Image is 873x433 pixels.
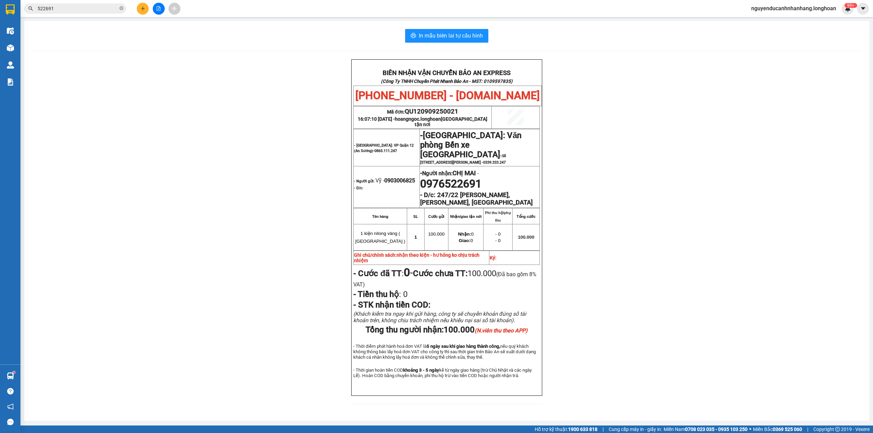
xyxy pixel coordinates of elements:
strong: - D/c: [354,186,363,190]
strong: Nhận/giao tận nơi [450,214,482,219]
strong: 247/22 [PERSON_NAME], [PERSON_NAME], [GEOGRAPHIC_DATA] [420,191,533,206]
span: - [404,266,413,279]
span: - [420,131,423,140]
img: solution-icon [7,78,14,86]
span: 0976522691 [420,177,482,190]
strong: 0708 023 035 - 0935 103 250 [685,427,748,432]
strong: - Người gửi: [354,179,374,183]
span: caret-down [860,5,866,12]
span: search [28,6,33,11]
strong: Tên hàng [372,214,388,219]
strong: SL [413,214,418,219]
span: (Khách kiểm tra ngay khi gửi hàng, công ty sẽ chuyển khoản đúng số tài khoản trên, không chịu trá... [353,311,526,324]
span: close-circle [119,5,123,12]
img: warehouse-icon [7,27,14,34]
img: warehouse-icon [7,61,14,69]
span: Miền Bắc [753,425,802,433]
strong: (Công Ty TNHH Chuyển Phát Nhanh Bảo An - MST: 0109597835) [381,79,513,84]
span: 100.000 [518,235,534,240]
strong: Ghi chú/chính sách: [354,252,479,263]
span: message [7,419,14,425]
strong: - D/c: [420,191,435,199]
button: aim [168,3,180,15]
span: Hỗ trợ kỹ thuật: [535,425,597,433]
span: aim [172,6,177,11]
sup: 1 [13,371,15,373]
span: Mã đơn: [387,109,459,115]
button: caret-down [857,3,869,15]
span: [GEOGRAPHIC_DATA]: Văn phòng Bến xe [GEOGRAPHIC_DATA] [420,131,521,159]
strong: 0 [404,266,410,279]
img: warehouse-icon [7,44,14,51]
span: copyright [835,427,840,432]
span: [GEOGRAPHIC_DATA] tận nơi [415,116,487,127]
strong: Cước chưa TT: [413,269,468,278]
span: - Thời điểm phát hành hoá đơn VAT là nếu quý khách không thông báo lấy hoá đơn VAT cho công ty th... [353,344,535,360]
strong: Nhận: [458,232,471,237]
strong: - Tiền thu hộ [353,289,399,299]
strong: Phí thu hộ/phụ thu [485,211,511,222]
span: Vỹ - [375,177,415,184]
span: : [353,269,413,278]
span: 0 [459,238,473,243]
button: plus [137,3,149,15]
img: logo-vxr [6,4,15,15]
span: file-add [156,6,161,11]
span: QU120909250021 [405,108,458,115]
button: file-add [153,3,165,15]
span: - 0 [495,238,501,243]
strong: - [420,169,476,177]
strong: Ký: [490,255,497,260]
strong: Giao: [459,238,470,243]
img: warehouse-icon [7,372,14,379]
span: : [353,289,408,299]
span: 0903006825 [384,177,415,184]
span: - Thời gian hoàn tiền COD kể từ ngày giao hàng (trừ Chủ Nhật và các ngày Lễ). Hoàn COD bằng chuyể... [353,368,532,378]
span: 1 kiện nilong vàng ( [GEOGRAPHIC_DATA] ) [355,231,405,244]
span: Cung cấp máy in - giấy in: [609,425,662,433]
span: - 0 [495,232,501,237]
span: | [807,425,808,433]
span: notification [7,403,14,410]
span: 16:07:10 [DATE] - [358,116,487,127]
span: nhận theo kiện - hư hỏng ko chịu trách nhiệm [354,252,479,263]
span: Miền Nam [664,425,748,433]
strong: 5 ngày sau khi giao hàng thành công, [427,344,500,349]
span: [PHONE_NUMBER] - [DOMAIN_NAME] [355,89,540,102]
strong: Cước gửi [428,214,444,219]
span: 100.000 [428,232,444,237]
span: hoangngoc.longhoan [395,116,487,127]
span: nguyenducanhnhanhang.longhoan [746,4,842,13]
button: printerIn mẫu biên lai tự cấu hình [405,29,488,43]
span: printer [411,33,416,39]
strong: 1900 633 818 [568,427,597,432]
span: 0 [401,289,408,299]
em: (N.viên thu theo APP) [475,327,528,334]
span: Người nhận: [422,170,476,177]
span: Tổng thu người nhận: [366,325,528,334]
span: CHỊ MAI [453,169,476,177]
span: 0 [458,232,474,237]
span: - [GEOGRAPHIC_DATA]: VP Quận 12 (An Sương)- [354,143,414,153]
span: ⚪️ [749,428,751,431]
span: - STK nhận tiền COD: [353,300,430,310]
span: plus [140,6,145,11]
span: 0339.333.247 [483,160,506,165]
input: Tìm tên, số ĐT hoặc mã đơn [38,5,118,12]
span: (Đã bao gồm 8% VAT) [353,271,536,288]
strong: 0369 525 060 [773,427,802,432]
sup: 331 [844,3,857,8]
span: | [603,425,604,433]
span: close-circle [119,6,123,10]
span: question-circle [7,388,14,394]
img: icon-new-feature [845,5,851,12]
strong: khoảng 3 - 5 ngày [403,368,439,373]
strong: Tổng cước [517,214,535,219]
span: 100.000 [444,325,528,334]
span: In mẫu biên lai tự cấu hình [419,31,483,40]
strong: BIÊN NHẬN VẬN CHUYỂN BẢO AN EXPRESS [383,69,511,77]
span: - [420,134,521,165]
span: 0865.111.247 [374,149,397,153]
strong: - Cước đã TT [353,269,402,278]
span: - [476,170,479,177]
